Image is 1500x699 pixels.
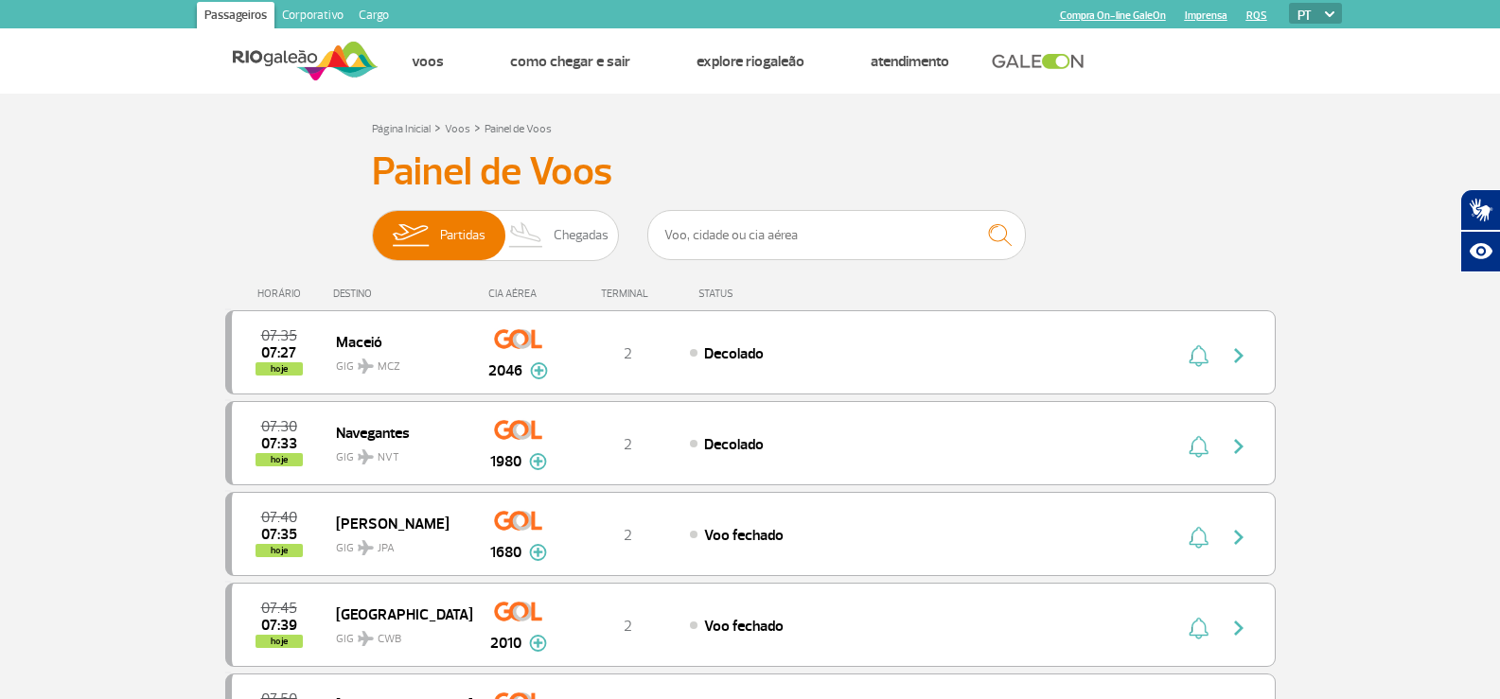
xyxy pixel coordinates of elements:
[256,544,303,557] span: hoje
[689,288,843,300] div: STATUS
[261,437,297,450] span: 2025-09-28 07:33:00
[1227,617,1250,639] img: seta-direita-painel-voo.svg
[440,211,485,260] span: Partidas
[372,122,431,136] a: Página Inicial
[624,617,632,636] span: 2
[624,344,632,363] span: 2
[1460,231,1500,272] button: Abrir recursos assistivos.
[261,528,297,541] span: 2025-09-28 07:35:00
[336,348,457,376] span: GIG
[434,116,441,138] a: >
[336,420,457,445] span: Navegantes
[351,2,397,32] a: Cargo
[197,2,274,32] a: Passageiros
[499,211,555,260] img: slider-desembarque
[231,288,334,300] div: HORÁRIO
[261,619,297,632] span: 2025-09-28 07:39:13
[1460,189,1500,272] div: Plugin de acessibilidade da Hand Talk.
[566,288,689,300] div: TERMINAL
[704,526,784,545] span: Voo fechado
[256,635,303,648] span: hoje
[358,631,374,646] img: destiny_airplane.svg
[1189,617,1209,639] img: sino-painel-voo.svg
[529,453,547,470] img: mais-info-painel-voo.svg
[378,358,400,376] span: MCZ
[529,544,547,561] img: mais-info-painel-voo.svg
[1189,526,1209,549] img: sino-painel-voo.svg
[704,435,764,454] span: Decolado
[490,541,521,564] span: 1680
[336,530,457,557] span: GIG
[358,358,374,374] img: destiny_airplane.svg
[261,511,297,524] span: 2025-09-28 07:40:00
[554,211,609,260] span: Chegadas
[490,632,521,655] span: 2010
[380,211,440,260] img: slider-embarque
[1460,189,1500,231] button: Abrir tradutor de língua de sinais.
[624,526,632,545] span: 2
[261,420,297,433] span: 2025-09-28 07:30:00
[336,602,457,626] span: [GEOGRAPHIC_DATA]
[529,635,547,652] img: mais-info-painel-voo.svg
[261,602,297,615] span: 2025-09-28 07:45:00
[336,511,457,535] span: [PERSON_NAME]
[336,620,457,648] span: GIG
[333,288,471,300] div: DESTINO
[871,52,949,71] a: Atendimento
[274,2,351,32] a: Corporativo
[1189,344,1209,367] img: sino-painel-voo.svg
[471,288,566,300] div: CIA AÉREA
[1227,435,1250,458] img: seta-direita-painel-voo.svg
[530,362,548,379] img: mais-info-painel-voo.svg
[704,617,784,636] span: Voo fechado
[1227,344,1250,367] img: seta-direita-painel-voo.svg
[378,540,395,557] span: JPA
[372,149,1129,196] h3: Painel de Voos
[256,453,303,466] span: hoje
[256,362,303,376] span: hoje
[358,449,374,464] img: destiny_airplane.svg
[488,359,522,382] span: 2046
[485,122,552,136] a: Painel de Voos
[697,52,804,71] a: Explore RIOgaleão
[1246,9,1267,22] a: RQS
[445,122,470,136] a: Voos
[474,116,481,138] a: >
[1189,435,1209,458] img: sino-painel-voo.svg
[412,52,444,71] a: Voos
[1227,526,1250,549] img: seta-direita-painel-voo.svg
[490,450,521,473] span: 1980
[1060,9,1166,22] a: Compra On-line GaleOn
[647,210,1026,260] input: Voo, cidade ou cia aérea
[704,344,764,363] span: Decolado
[336,439,457,466] span: GIG
[378,631,401,648] span: CWB
[624,435,632,454] span: 2
[261,329,297,342] span: 2025-09-28 07:35:00
[378,449,399,466] span: NVT
[1185,9,1227,22] a: Imprensa
[336,329,457,354] span: Maceió
[261,346,296,359] span: 2025-09-28 07:27:00
[358,540,374,555] img: destiny_airplane.svg
[510,52,630,71] a: Como chegar e sair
